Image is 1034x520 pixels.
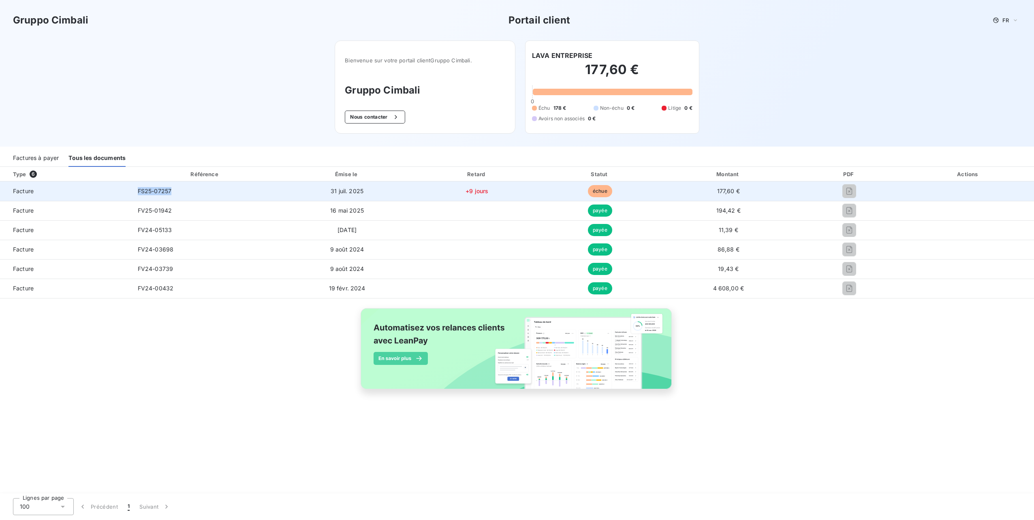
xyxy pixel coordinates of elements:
[541,170,659,178] div: Statut
[532,62,692,86] h2: 177,60 €
[713,285,744,292] span: 4 608,00 €
[532,51,592,60] h6: LAVA ENTREPRISE
[718,265,739,272] span: 19,43 €
[684,104,692,112] span: 0 €
[588,185,612,197] span: échue
[128,503,130,511] span: 1
[668,104,681,112] span: Litige
[1002,17,1009,23] span: FR
[588,205,612,217] span: payée
[6,245,125,254] span: Facture
[508,13,570,28] h3: Portail client
[138,265,173,272] span: FV24-03739
[123,498,135,515] button: 1
[588,282,612,294] span: payée
[138,226,172,233] span: FV24-05133
[138,207,172,214] span: FV25-01942
[68,150,126,167] div: Tous les documents
[718,246,739,253] span: 86,88 €
[330,265,364,272] span: 9 août 2024
[74,498,123,515] button: Précédent
[6,207,125,215] span: Facture
[338,226,357,233] span: [DATE]
[538,115,585,122] span: Avoirs non associés
[6,284,125,292] span: Facture
[330,207,364,214] span: 16 mai 2025
[417,170,538,178] div: Retard
[138,285,174,292] span: FV24-00432
[330,246,364,253] span: 9 août 2024
[13,13,88,28] h3: Gruppo Cimbali
[345,83,505,98] h3: Gruppo Cimbali
[6,226,125,234] span: Facture
[600,104,624,112] span: Non-échu
[13,150,59,167] div: Factures à payer
[719,226,738,233] span: 11,39 €
[588,263,612,275] span: payée
[662,170,795,178] div: Montant
[8,170,130,178] div: Type
[190,171,218,177] div: Référence
[329,285,365,292] span: 19 févr. 2024
[345,57,505,64] span: Bienvenue sur votre portail client Gruppo Cimbali .
[20,503,30,511] span: 100
[6,187,125,195] span: Facture
[904,170,1032,178] div: Actions
[531,98,534,104] span: 0
[6,265,125,273] span: Facture
[588,224,612,236] span: payée
[717,188,740,194] span: 177,60 €
[30,170,37,178] span: 6
[466,188,488,194] span: +9 jours
[345,111,405,124] button: Nous contacter
[588,243,612,256] span: payée
[716,207,741,214] span: 194,42 €
[553,104,566,112] span: 178 €
[138,188,172,194] span: FS25-07257
[538,104,550,112] span: Échu
[798,170,901,178] div: PDF
[331,188,363,194] span: 31 juil. 2025
[281,170,413,178] div: Émise le
[588,115,596,122] span: 0 €
[353,303,681,403] img: banner
[138,246,174,253] span: FV24-03698
[135,498,175,515] button: Suivant
[627,104,634,112] span: 0 €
